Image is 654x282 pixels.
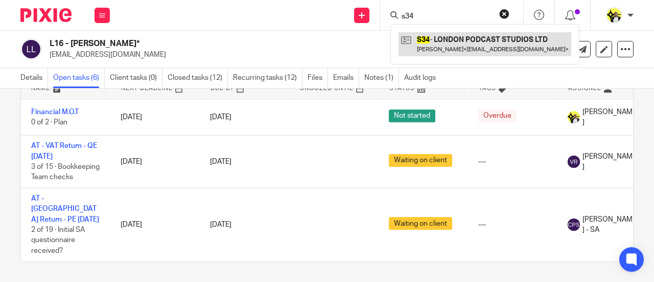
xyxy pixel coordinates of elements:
[31,119,67,126] span: 0 of 2 · Plan
[389,154,452,167] span: Waiting on client
[110,188,200,261] td: [DATE]
[210,158,231,165] span: [DATE]
[31,109,79,116] a: Financial M.O.T
[31,226,85,254] span: 2 of 19 · Initial SA questionnaire received?
[333,68,359,88] a: Emails
[401,12,493,21] input: Search
[478,157,547,167] div: ---
[478,220,547,230] div: ---
[582,214,637,235] span: [PERSON_NAME] - SA
[499,9,509,19] button: Clear
[233,68,302,88] a: Recurring tasks (12)
[50,38,406,49] h2: L16 - [PERSON_NAME]*
[606,7,622,24] img: Carine-Starbridge.jpg
[568,156,580,168] img: svg%3E
[50,50,495,60] p: [EMAIL_ADDRESS][DOMAIN_NAME]
[31,163,100,181] span: 3 of 15 · Bookkeeping Team checks
[582,151,637,172] span: [PERSON_NAME]
[568,219,580,231] img: svg%3E
[110,99,200,135] td: [DATE]
[308,68,328,88] a: Files
[568,111,580,123] img: Carine-Starbridge.jpg
[31,195,99,223] a: AT - [GEOGRAPHIC_DATA] Return - PE [DATE]
[31,142,97,160] a: AT - VAT Return - QE [DATE]
[210,221,231,228] span: [DATE]
[404,68,441,88] a: Audit logs
[53,68,105,88] a: Open tasks (6)
[110,68,162,88] a: Client tasks (0)
[478,110,517,122] span: Overdue
[20,8,72,22] img: Pixie
[389,217,452,230] span: Waiting on client
[20,38,42,60] img: svg%3E
[168,68,228,88] a: Closed tasks (12)
[364,68,399,88] a: Notes (1)
[582,107,637,128] span: [PERSON_NAME]
[210,114,231,121] span: [DATE]
[110,136,200,188] td: [DATE]
[20,68,48,88] a: Details
[389,110,435,122] span: Not started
